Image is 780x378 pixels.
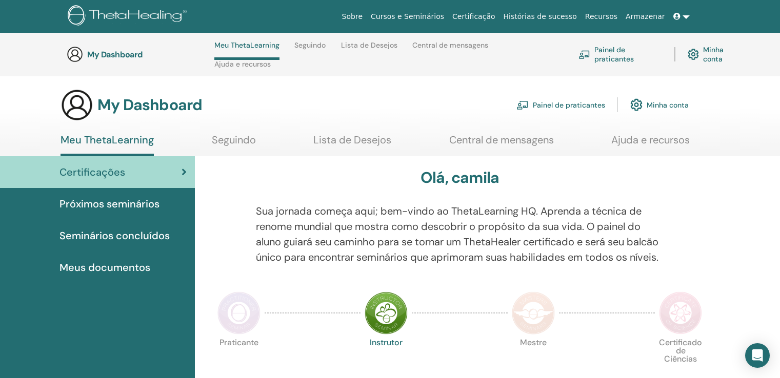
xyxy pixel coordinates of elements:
h3: Olá, camila [421,169,499,187]
a: Minha conta [630,93,689,116]
h3: My Dashboard [87,50,190,59]
img: generic-user-icon.jpg [61,89,93,121]
a: Histórias de sucesso [499,7,581,26]
a: Minha conta [688,43,743,66]
a: Ajuda e recursos [214,60,271,76]
img: chalkboard-teacher.svg [578,50,590,59]
a: Meu ThetaLearning [214,41,279,60]
a: Armazenar [622,7,669,26]
a: Sobre [338,7,367,26]
a: Central de mensagens [449,134,554,154]
img: generic-user-icon.jpg [67,46,83,62]
a: Central de mensagens [412,41,488,57]
a: Seguindo [212,134,256,154]
img: cog.svg [630,96,643,113]
a: Painel de praticantes [578,43,662,66]
img: Instructor [365,291,408,334]
a: Recursos [581,7,622,26]
img: chalkboard-teacher.svg [516,100,529,110]
span: Certificações [59,164,125,180]
a: Seguindo [294,41,326,57]
p: Sua jornada começa aqui; bem-vindo ao ThetaLearning HQ. Aprenda a técnica de renome mundial que m... [256,203,664,265]
span: Seminários concluídos [59,228,170,243]
div: Open Intercom Messenger [745,343,770,368]
a: Cursos e Seminários [367,7,448,26]
a: Ajuda e recursos [611,134,690,154]
a: Lista de Desejos [313,134,391,154]
a: Meu ThetaLearning [61,134,154,156]
span: Próximos seminários [59,196,159,212]
img: Master [512,291,555,334]
a: Certificação [448,7,499,26]
img: Certificate of Science [659,291,702,334]
img: Practitioner [217,291,261,334]
a: Painel de praticantes [516,93,605,116]
img: cog.svg [688,46,699,62]
h3: My Dashboard [97,96,202,114]
img: logo.png [68,5,190,28]
span: Meus documentos [59,260,150,275]
a: Lista de Desejos [341,41,397,57]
